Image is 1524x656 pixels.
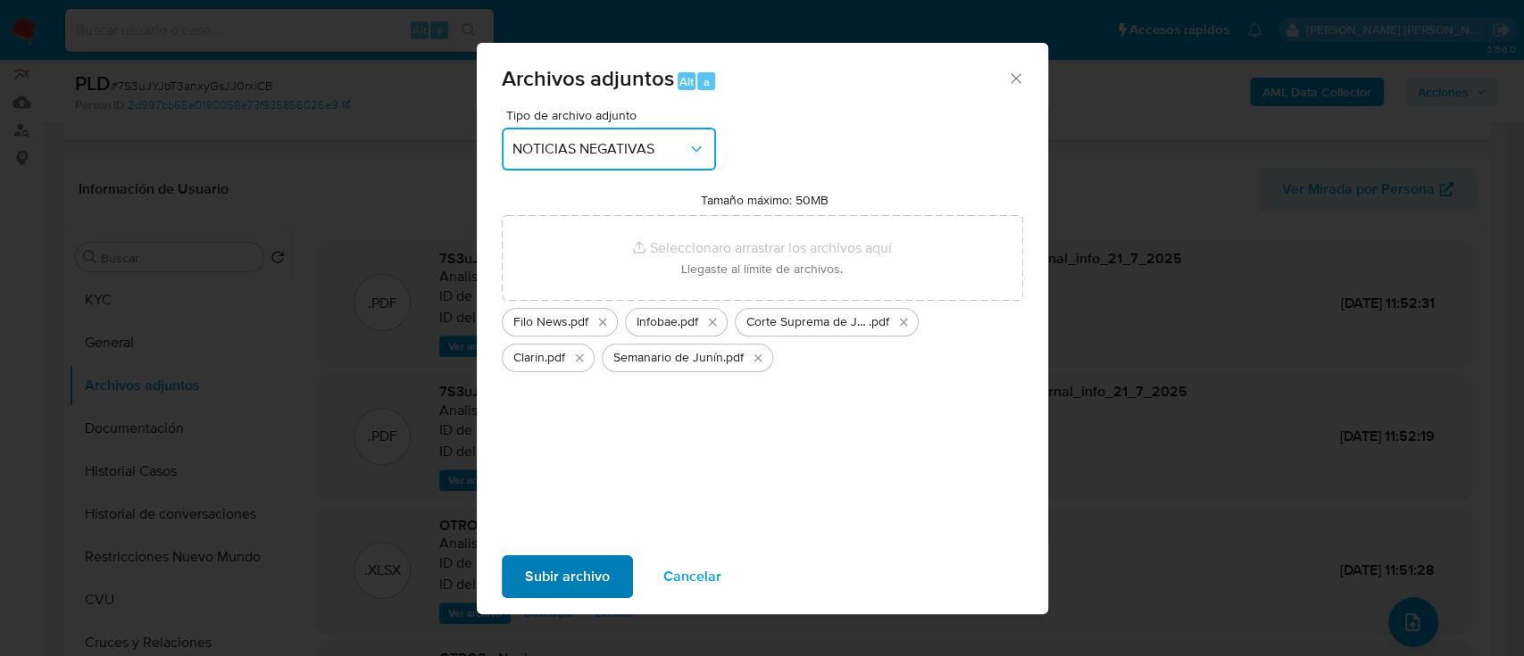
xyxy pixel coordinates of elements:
[679,73,694,90] span: Alt
[663,557,721,596] span: Cancelar
[569,347,590,369] button: Eliminar Clarin.pdf
[512,140,687,158] span: NOTICIAS NEGATIVAS
[613,349,723,367] span: Semanario de Junín
[678,313,698,331] span: .pdf
[747,347,769,369] button: Eliminar Semanario de Junín.pdf
[893,311,914,333] button: Eliminar Corte Suprema de Justicia de la Nación.pdf
[869,313,889,331] span: .pdf
[640,555,745,598] button: Cancelar
[513,313,568,331] span: Filo News
[502,555,633,598] button: Subir archivo
[502,128,716,170] button: NOTICIAS NEGATIVAS
[568,313,588,331] span: .pdf
[502,62,674,94] span: Archivos adjuntos
[701,192,829,208] label: Tamaño máximo: 50MB
[525,557,610,596] span: Subir archivo
[746,313,869,331] span: Corte Suprema de Justicia de la Nación
[723,349,744,367] span: .pdf
[704,73,710,90] span: a
[702,311,723,333] button: Eliminar Infobae.pdf
[513,349,545,367] span: Clarin
[592,311,613,333] button: Eliminar Filo News.pdf
[506,109,720,121] span: Tipo de archivo adjunto
[545,349,565,367] span: .pdf
[502,301,1023,372] ul: Archivos seleccionados
[1007,70,1023,86] button: Cerrar
[637,313,678,331] span: Infobae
